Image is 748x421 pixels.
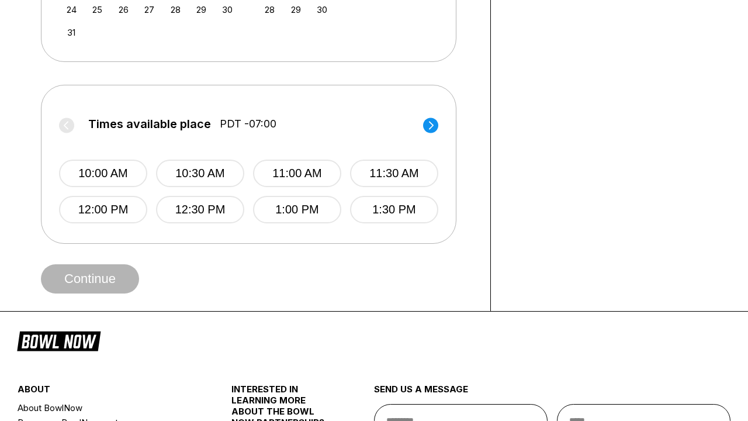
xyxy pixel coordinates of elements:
div: Choose Wednesday, August 27th, 2025 [141,2,157,18]
div: Choose Tuesday, August 26th, 2025 [116,2,131,18]
button: 1:30 PM [350,196,438,223]
button: 12:30 PM [156,196,244,223]
div: Choose Saturday, August 30th, 2025 [220,2,236,18]
button: 10:30 AM [156,160,244,187]
div: send us a message [374,384,730,404]
button: 12:00 PM [59,196,147,223]
div: Choose Tuesday, September 30th, 2025 [314,2,330,18]
div: Choose Sunday, September 28th, 2025 [262,2,278,18]
div: Choose Sunday, August 24th, 2025 [64,2,79,18]
div: about [18,384,196,401]
div: Choose Monday, September 29th, 2025 [288,2,304,18]
span: Times available place [88,118,211,130]
button: 1:00 PM [253,196,341,223]
button: 10:00 AM [59,160,147,187]
div: Choose Sunday, August 31st, 2025 [64,25,79,40]
span: PDT -07:00 [220,118,276,130]
a: About BowlNow [18,401,196,415]
button: 11:00 AM [253,160,341,187]
div: Choose Friday, August 29th, 2025 [193,2,209,18]
div: Choose Thursday, August 28th, 2025 [168,2,183,18]
button: 11:30 AM [350,160,438,187]
div: Choose Monday, August 25th, 2025 [89,2,105,18]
